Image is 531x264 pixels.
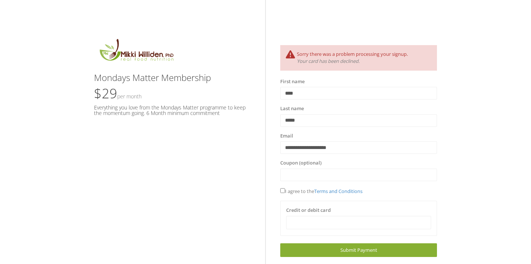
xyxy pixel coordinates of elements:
i: Your card has been declined. [297,58,360,64]
label: Email [280,132,293,140]
span: $29 [94,84,142,102]
label: Coupon (optional) [280,159,322,167]
h3: Mondays Matter Membership [94,73,251,82]
a: Terms and Conditions [314,188,362,194]
span: Submit Payment [340,247,377,253]
a: Submit Payment [280,243,437,257]
span: Sorry there was a problem processing your signup. [297,51,408,57]
small: Per Month [117,93,142,100]
label: Last name [280,105,304,112]
iframe: Secure card payment input frame [291,219,426,226]
label: First name [280,78,305,85]
h5: Everything you love from the Mondays Matter programme to keep the momentum going. 6 Month minimum... [94,105,251,116]
img: MikkiLogoMain.png [94,38,178,65]
label: Credit or debit card [286,207,331,214]
span: I agree to the [280,188,362,194]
